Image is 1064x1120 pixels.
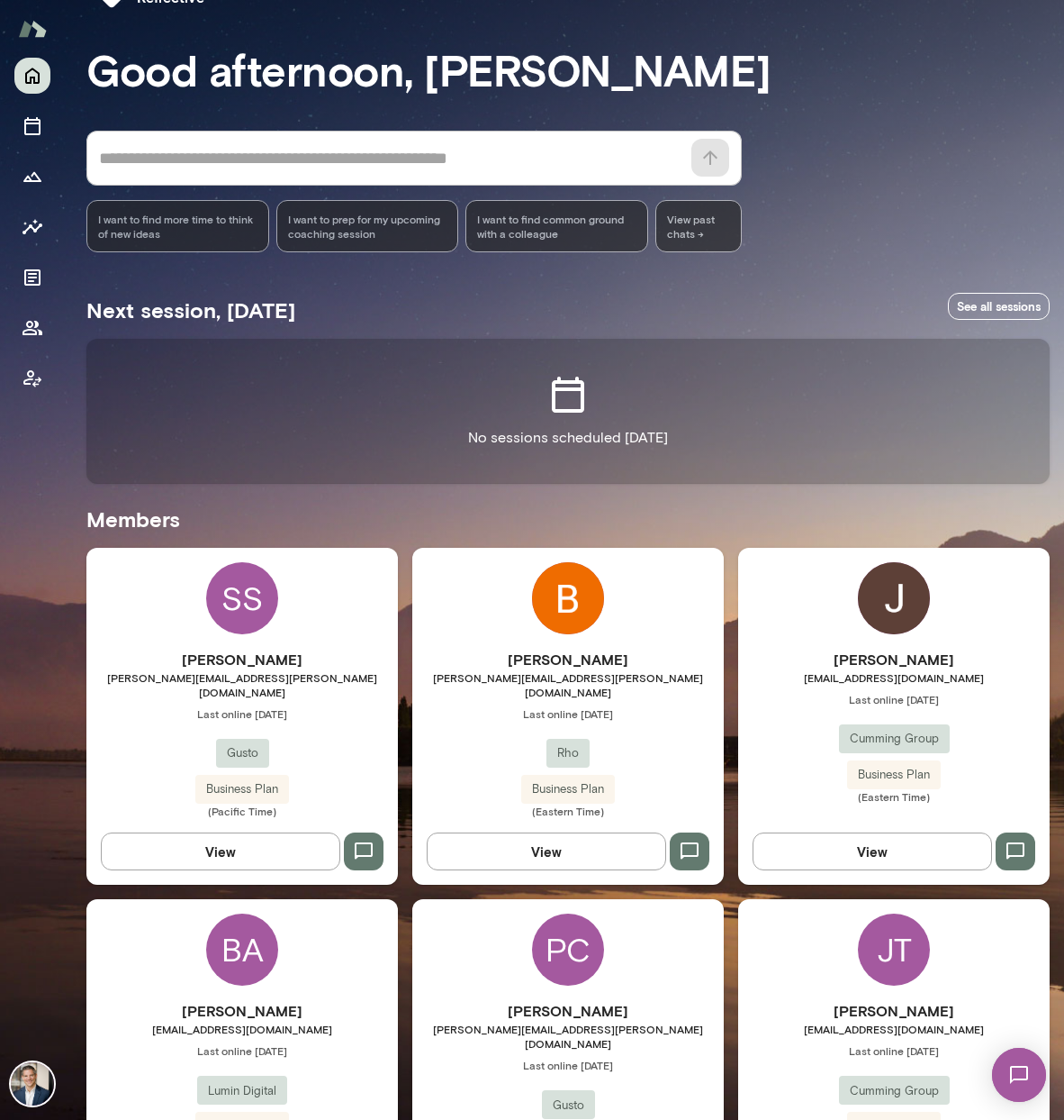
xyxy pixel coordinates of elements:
span: Business Plan [521,780,615,798]
span: [PERSON_NAME][EMAIL_ADDRESS][PERSON_NAME][DOMAIN_NAME] [412,670,724,699]
div: PC [532,914,604,986]
img: Mento [18,12,47,46]
div: JT [858,914,930,986]
button: View [427,833,666,870]
img: Jarrod Ross [858,562,930,634]
span: View past chats -> [655,200,742,252]
div: I want to find common ground with a colleague [465,200,648,252]
span: I want to find more time to think of new ideas [98,212,257,241]
span: Last online [DATE] [738,1043,1050,1058]
button: View [101,833,340,870]
span: (Eastern Time) [412,804,724,818]
h5: Next session, [DATE] [86,296,295,324]
span: Last online [DATE] [412,1058,724,1072]
h5: Members [86,505,1050,533]
span: [EMAIL_ADDRESS][DOMAIN_NAME] [738,1022,1050,1036]
span: [PERSON_NAME][EMAIL_ADDRESS][PERSON_NAME][DOMAIN_NAME] [86,670,398,699]
span: Lumin Digital [197,1082,287,1100]
button: Growth Plan [14,159,50,195]
img: Mark Zschocke [11,1062,54,1106]
span: [EMAIL_ADDRESS][DOMAIN_NAME] [738,670,1050,685]
span: (Pacific Time) [86,804,398,818]
div: I want to find more time to think of new ideas [86,200,269,252]
button: Client app [14,360,50,396]
span: Rho [546,744,590,762]
img: Brendan Feehan [532,562,604,634]
span: Cumming Group [839,730,950,748]
span: Last online [DATE] [86,706,398,721]
p: No sessions scheduled [DATE] [468,427,668,449]
button: Members [14,310,50,346]
button: Home [14,58,50,94]
div: SS [206,562,278,634]
span: Business Plan [847,766,941,784]
h6: [PERSON_NAME] [412,649,724,670]
button: Documents [14,260,50,296]
h6: [PERSON_NAME] [86,1000,398,1022]
h6: [PERSON_NAME] [738,1000,1050,1022]
h6: [PERSON_NAME] [412,1000,724,1022]
div: I want to prep for my upcoming coaching session [276,200,459,252]
h6: [PERSON_NAME] [86,649,398,670]
span: Gusto [216,744,269,762]
button: Insights [14,209,50,245]
span: [PERSON_NAME][EMAIL_ADDRESS][PERSON_NAME][DOMAIN_NAME] [412,1022,724,1051]
span: Last online [DATE] [412,706,724,721]
span: Last online [DATE] [738,692,1050,706]
span: Gusto [542,1097,595,1115]
span: (Eastern Time) [738,789,1050,804]
span: Last online [DATE] [86,1043,398,1058]
span: Business Plan [195,780,289,798]
button: Sessions [14,108,50,144]
span: I want to prep for my upcoming coaching session [288,212,447,241]
a: See all sessions [948,293,1050,321]
span: Cumming Group [839,1082,950,1100]
div: BA [206,914,278,986]
h6: [PERSON_NAME] [738,649,1050,670]
span: I want to find common ground with a colleague [477,212,636,241]
button: View [753,833,992,870]
span: [EMAIL_ADDRESS][DOMAIN_NAME] [86,1022,398,1036]
h3: Good afternoon, [PERSON_NAME] [86,44,1050,95]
